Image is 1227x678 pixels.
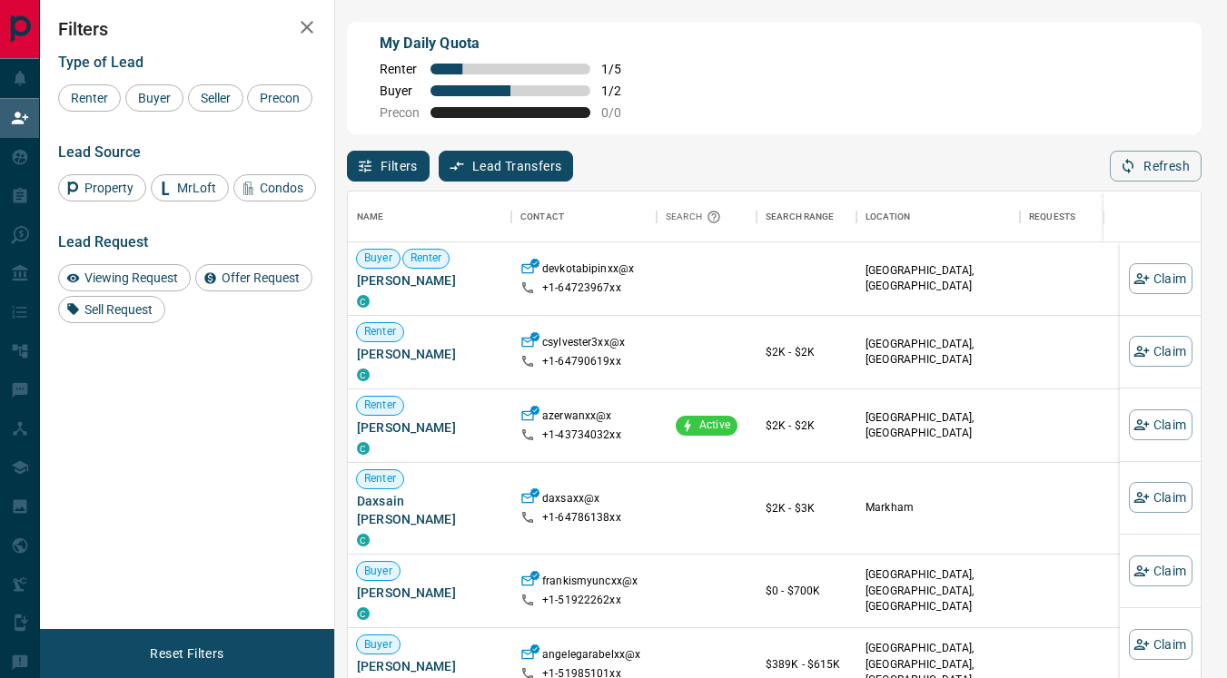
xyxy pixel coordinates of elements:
[542,593,621,608] p: +1- 51922262xx
[542,510,621,526] p: +1- 64786138xx
[78,302,159,317] span: Sell Request
[856,192,1020,242] div: Location
[357,564,400,579] span: Buyer
[58,174,146,201] div: Property
[766,583,847,599] p: $0 - $700K
[1129,409,1192,440] button: Claim
[138,638,235,669] button: Reset Filters
[403,251,450,266] span: Renter
[766,344,847,360] p: $2K - $2K
[542,408,611,427] p: azerwanxx@x
[766,192,835,242] div: Search Range
[64,91,114,105] span: Renter
[357,534,370,546] div: condos.ca
[357,607,370,620] div: condos.ca
[542,354,621,369] p: +1- 64790619xx
[357,295,370,308] div: condos.ca
[357,418,502,437] span: [PERSON_NAME]
[58,264,191,291] div: Viewing Request
[132,91,177,105] span: Buyer
[357,368,370,381] div: condos.ca
[380,33,641,54] p: My Daily Quota
[1029,192,1075,242] div: Requests
[58,143,141,161] span: Lead Source
[215,270,306,285] span: Offer Request
[542,280,621,296] p: +1- 64723967xx
[78,270,184,285] span: Viewing Request
[347,151,430,182] button: Filters
[601,62,641,76] span: 1 / 5
[866,337,1011,368] p: [GEOGRAPHIC_DATA], [GEOGRAPHIC_DATA]
[757,192,856,242] div: Search Range
[58,54,143,71] span: Type of Lead
[866,500,1011,516] p: Markham
[348,192,511,242] div: Name
[1110,151,1202,182] button: Refresh
[542,574,638,593] p: frankismyuncxx@x
[542,261,634,280] p: devkotabipinxx@x
[1129,336,1192,367] button: Claim
[380,62,420,76] span: Renter
[866,567,1011,614] p: [GEOGRAPHIC_DATA], [GEOGRAPHIC_DATA], [GEOGRAPHIC_DATA]
[357,637,400,653] span: Buyer
[357,192,384,242] div: Name
[195,264,312,291] div: Offer Request
[380,105,420,120] span: Precon
[253,181,310,195] span: Condos
[58,296,165,323] div: Sell Request
[357,657,502,675] span: [PERSON_NAME]
[1129,482,1192,513] button: Claim
[357,492,502,528] span: Daxsain [PERSON_NAME]
[542,647,640,666] p: angelegarabelxx@x
[866,192,910,242] div: Location
[601,84,641,98] span: 1 / 2
[188,84,243,112] div: Seller
[171,181,223,195] span: MrLoft
[1129,555,1192,586] button: Claim
[357,442,370,455] div: condos.ca
[357,345,502,363] span: [PERSON_NAME]
[542,335,625,354] p: csylvester3xx@x
[766,656,847,673] p: $389K - $615K
[439,151,574,182] button: Lead Transfers
[692,418,737,433] span: Active
[357,471,403,486] span: Renter
[380,84,420,98] span: Buyer
[58,233,148,251] span: Lead Request
[125,84,183,112] div: Buyer
[253,91,306,105] span: Precon
[357,251,400,266] span: Buyer
[511,192,657,242] div: Contact
[542,491,599,510] p: daxsaxx@x
[866,410,1011,441] p: [GEOGRAPHIC_DATA], [GEOGRAPHIC_DATA]
[1020,192,1183,242] div: Requests
[357,324,403,339] span: Renter
[151,174,229,201] div: MrLoft
[1129,263,1192,294] button: Claim
[58,18,316,40] h2: Filters
[542,427,621,443] p: +1- 43734032xx
[866,263,1011,294] p: [GEOGRAPHIC_DATA], [GEOGRAPHIC_DATA]
[357,398,403,413] span: Renter
[1129,629,1192,660] button: Claim
[58,84,121,112] div: Renter
[357,584,502,602] span: [PERSON_NAME]
[666,192,726,242] div: Search
[601,105,641,120] span: 0 / 0
[766,500,847,516] p: $2K - $3K
[233,174,316,201] div: Condos
[357,271,502,290] span: [PERSON_NAME]
[78,181,140,195] span: Property
[766,418,847,434] p: $2K - $2K
[247,84,312,112] div: Precon
[194,91,237,105] span: Seller
[520,192,564,242] div: Contact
